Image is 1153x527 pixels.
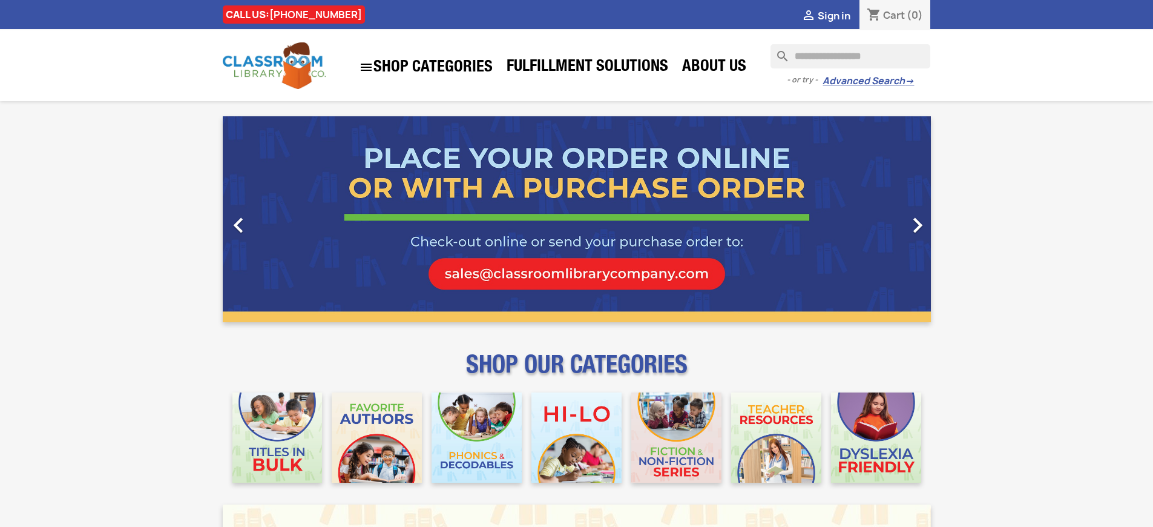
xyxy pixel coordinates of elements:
span: → [905,75,914,87]
input: Search [770,44,930,68]
a: Previous [223,116,329,322]
div: CALL US: [223,5,365,24]
a: Next [824,116,931,322]
a: About Us [676,56,752,80]
img: Classroom Library Company [223,42,326,89]
img: CLC_Phonics_And_Decodables_Mobile.jpg [432,393,522,483]
span: (0) [907,8,923,22]
a: Fulfillment Solutions [501,56,674,80]
span: - or try - [787,74,823,86]
i:  [223,210,254,240]
a:  Sign in [801,9,850,22]
img: CLC_Bulk_Mobile.jpg [232,393,323,483]
i:  [902,210,933,240]
i:  [801,9,816,24]
a: [PHONE_NUMBER] [269,8,362,21]
img: CLC_Dyslexia_Mobile.jpg [831,393,921,483]
i:  [359,60,373,75]
i: search [770,44,785,59]
i: shopping_cart [867,8,881,23]
span: Cart [883,8,905,22]
ul: Carousel container [223,116,931,322]
a: Advanced Search→ [823,75,914,87]
img: CLC_Teacher_Resources_Mobile.jpg [731,393,821,483]
span: Sign in [818,9,850,22]
img: CLC_HiLo_Mobile.jpg [531,393,622,483]
a: SHOP CATEGORIES [353,54,499,81]
img: CLC_Fiction_Nonfiction_Mobile.jpg [631,393,721,483]
img: CLC_Favorite_Authors_Mobile.jpg [332,393,422,483]
p: SHOP OUR CATEGORIES [223,361,931,383]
